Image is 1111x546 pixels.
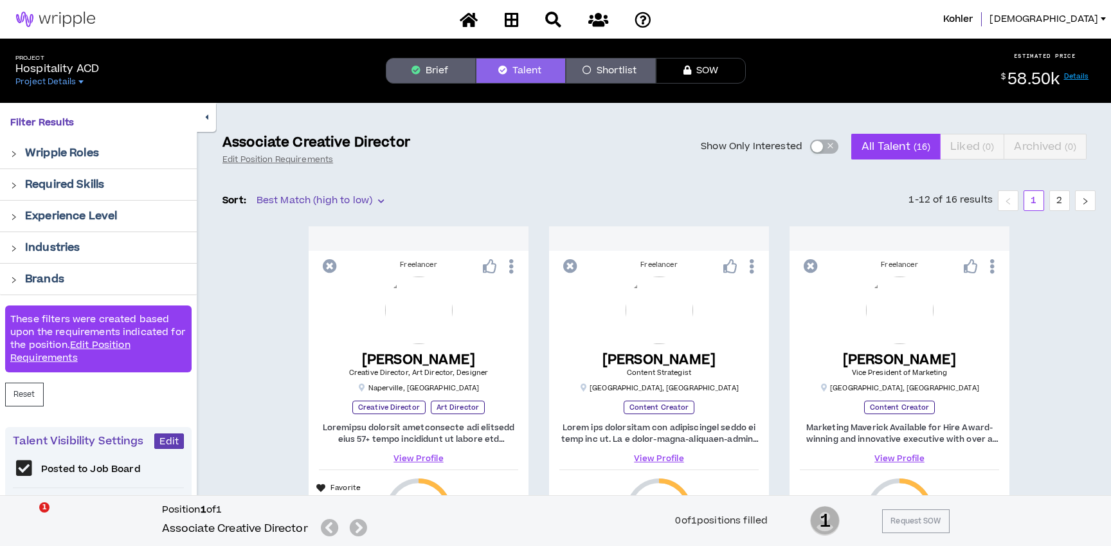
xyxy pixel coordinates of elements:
[162,521,308,536] h5: Associate Creative Director
[257,191,384,210] span: Best Match (high to low)
[13,433,154,449] p: Talent Visibility Settings
[385,277,453,344] img: h3A0DVJbO0QtQoaEe5t6prMR37Ct9jEmLrKQNeCf.png
[358,383,480,393] p: Naperville , [GEOGRAPHIC_DATA]
[10,277,17,284] span: right
[222,134,410,152] p: Associate Creative Director
[319,453,518,464] a: View Profile
[10,116,186,130] p: Filter Results
[1014,131,1076,162] span: Archived
[13,502,44,533] iframe: Intercom live chat
[15,61,99,77] p: Hospitality ACD
[154,433,184,449] button: Edit
[25,271,64,287] p: Brands
[1004,197,1012,205] span: left
[862,131,930,162] span: All Talent
[800,453,999,464] a: View Profile
[566,58,656,84] button: Shortlist
[159,435,179,448] span: Edit
[943,12,974,26] span: Kohler
[1064,71,1089,81] a: Details
[41,463,141,476] p: Posted to Job Board
[864,401,935,414] p: Content Creator
[624,401,695,414] p: Content Creator
[10,150,17,158] span: right
[10,214,17,221] span: right
[810,140,838,154] button: Show Only Interested
[656,58,746,84] button: SOW
[39,502,50,513] span: 1
[701,140,802,153] span: Show Only Interested
[25,177,104,192] p: Required Skills
[866,277,934,344] img: WRoVtOraYpcTrlZZRpjE0dzkG2j5aX0oYl3neFsu.png
[908,190,993,211] li: 1-12 of 16 results
[10,245,17,252] span: right
[222,194,246,208] p: Sort:
[675,514,768,528] div: 0 of 1 positions filled
[627,368,691,378] span: Content Strategist
[626,277,693,344] img: Asi0kqtEELdxRdp1mRtDxEtHk1erLMQMyeaQNvTu.png
[800,260,999,270] div: Freelancer
[820,383,979,393] p: [GEOGRAPHIC_DATA] , [GEOGRAPHIC_DATA]
[914,141,931,153] small: ( 16 )
[431,401,485,414] p: Art Director
[386,58,476,84] button: Brief
[989,12,1098,26] span: [DEMOGRAPHIC_DATA]
[330,483,361,494] p: Favorite
[162,504,373,516] h6: Position of 1
[559,422,759,445] p: Lorem ips dolorsitam con adipiscingel seddo ei temp inc ut. La e dolor-magna-aliquaen-admini, V q...
[25,208,117,224] p: Experience Level
[843,352,957,368] h5: [PERSON_NAME]
[982,141,994,153] small: ( 0 )
[1050,191,1069,210] a: 2
[349,368,488,378] span: Creative Director, Art Director, Designer
[882,509,949,533] button: Request SOW
[810,505,840,537] span: 1
[25,240,80,255] p: Industries
[1081,197,1089,205] span: right
[579,383,739,393] p: [GEOGRAPHIC_DATA] , [GEOGRAPHIC_DATA]
[1065,141,1076,153] small: ( 0 )
[1024,191,1043,210] a: 1
[222,154,333,165] a: Edit Position Requirements
[1001,71,1006,82] sup: $
[15,55,99,62] h5: Project
[319,260,518,270] div: Freelancer
[15,77,76,87] span: Project Details
[10,182,17,189] span: right
[1075,190,1096,211] button: right
[1049,190,1070,211] li: 2
[352,401,426,414] p: Creative Director
[1007,68,1060,91] span: 58.50k
[998,190,1018,211] li: Previous Page
[559,453,759,464] a: View Profile
[559,260,759,270] div: Freelancer
[25,145,99,161] p: Wripple Roles
[1075,190,1096,211] li: Next Page
[998,190,1018,211] button: left
[1024,190,1044,211] li: 1
[10,338,131,365] a: Edit Position Requirements
[5,383,44,406] button: Reset
[1014,52,1076,60] p: ESTIMATED PRICE
[800,422,999,445] p: Marketing Maverick Available for Hire Award-winning and innovative executive with over a decade o...
[349,352,488,368] h5: [PERSON_NAME]
[319,422,518,445] p: Loremipsu dolorsit ametconsecte adi elitsedd eius 57+ tempo incididunt ut labore etd magnaa-enim ...
[950,131,994,162] span: Liked
[5,305,192,372] div: These filters were created based upon the requirements indicated for the position.
[852,368,948,378] span: Vice President of Marketing
[201,503,206,516] b: 1
[476,58,566,84] button: Talent
[602,352,716,368] h5: [PERSON_NAME]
